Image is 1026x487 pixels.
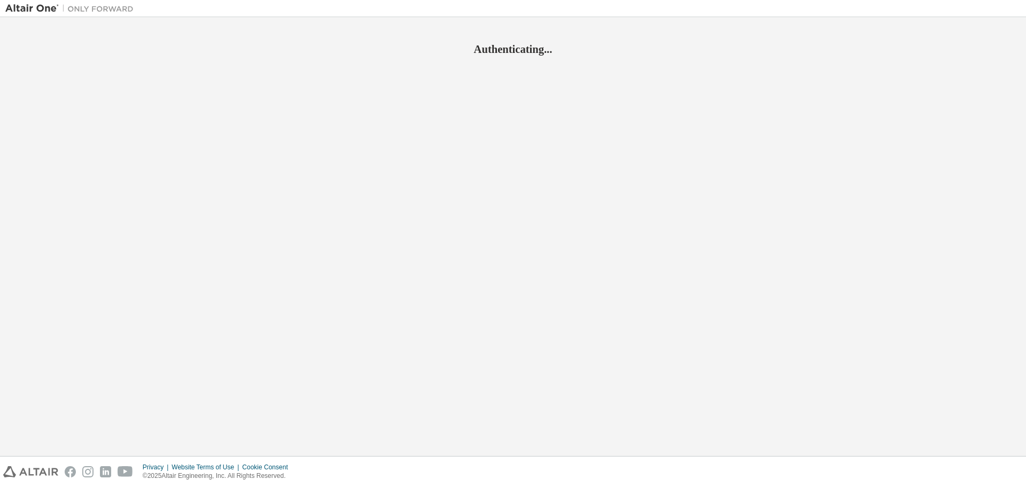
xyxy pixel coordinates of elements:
h2: Authenticating... [5,42,1021,56]
img: Altair One [5,3,139,14]
div: Cookie Consent [242,463,294,471]
img: linkedin.svg [100,466,111,477]
img: altair_logo.svg [3,466,58,477]
div: Privacy [143,463,172,471]
p: © 2025 Altair Engineering, Inc. All Rights Reserved. [143,471,294,481]
img: youtube.svg [118,466,133,477]
img: facebook.svg [65,466,76,477]
div: Website Terms of Use [172,463,242,471]
img: instagram.svg [82,466,94,477]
